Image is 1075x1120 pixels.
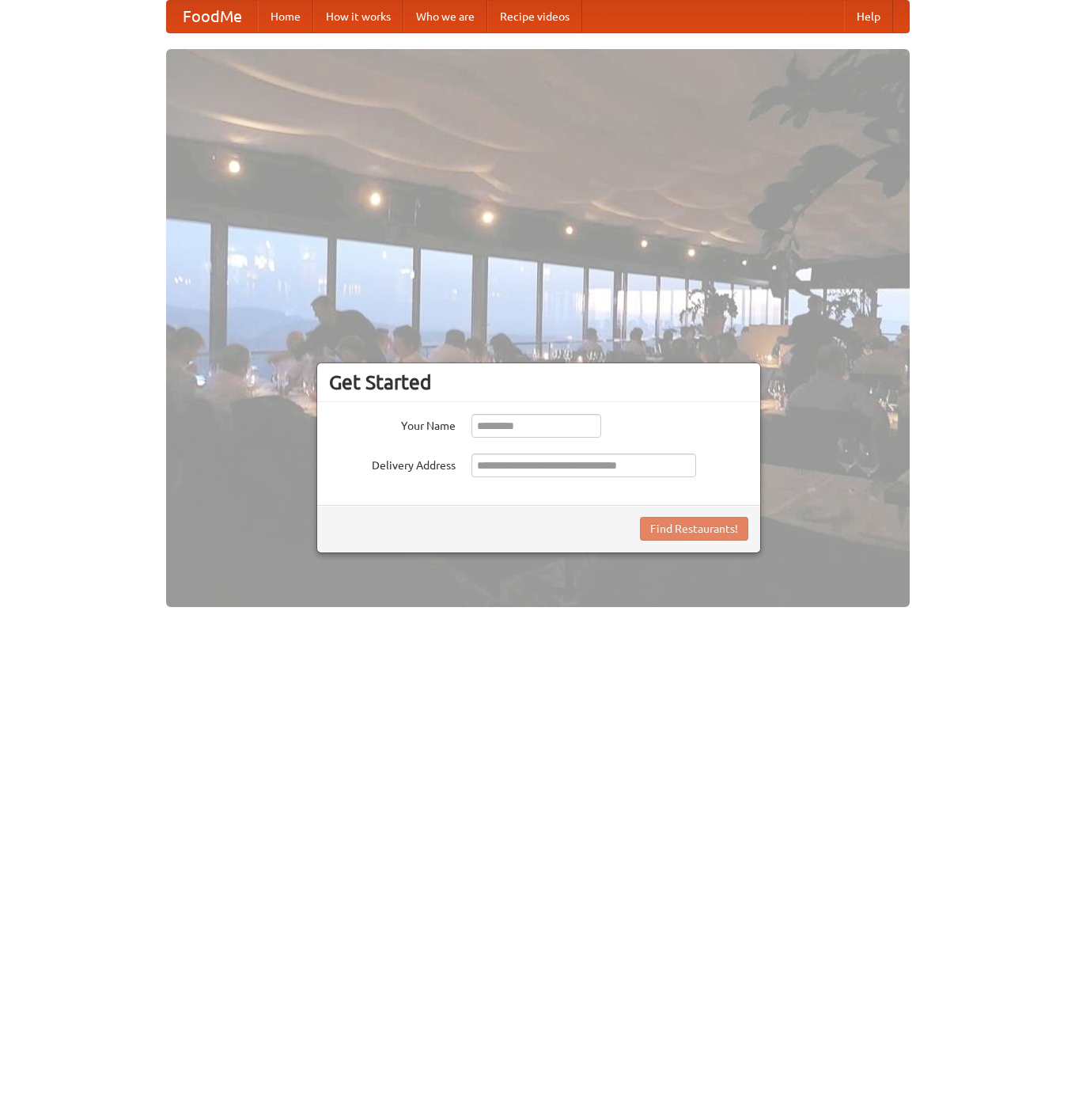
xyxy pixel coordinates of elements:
[403,1,487,32] a: Who we are
[329,414,456,434] label: Your Name
[487,1,582,32] a: Recipe videos
[167,1,258,32] a: FoodMe
[329,370,748,394] h3: Get Started
[313,1,403,32] a: How it works
[329,454,456,473] label: Delivery Address
[844,1,893,32] a: Help
[640,517,748,541] button: Find Restaurants!
[258,1,313,32] a: Home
